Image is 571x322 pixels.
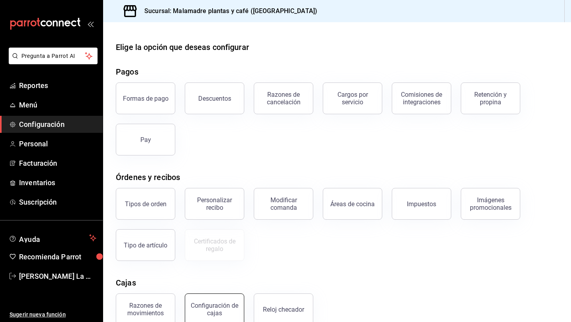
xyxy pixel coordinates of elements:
[392,188,451,220] button: Impuestos
[466,196,515,211] div: Imágenes promocionales
[198,95,231,102] div: Descuentos
[140,136,151,144] div: Pay
[19,138,96,149] span: Personal
[6,57,98,66] a: Pregunta a Parrot AI
[19,197,96,207] span: Suscripción
[461,188,520,220] button: Imágenes promocionales
[190,238,239,253] div: Certificados de regalo
[121,302,170,317] div: Razones de movimientos
[19,233,86,243] span: Ayuda
[330,200,375,208] div: Áreas de cocina
[87,21,94,27] button: open_drawer_menu
[328,91,377,106] div: Cargos por servicio
[138,6,317,16] h3: Sucursal: Malamadre plantas y café ([GEOGRAPHIC_DATA])
[9,48,98,64] button: Pregunta a Parrot AI
[185,82,244,114] button: Descuentos
[19,177,96,188] span: Inventarios
[407,200,436,208] div: Impuestos
[116,171,180,183] div: Órdenes y recibos
[19,271,96,282] span: [PERSON_NAME] La Mantaraya
[254,82,313,114] button: Razones de cancelación
[19,100,96,110] span: Menú
[323,188,382,220] button: Áreas de cocina
[116,66,138,78] div: Pagos
[10,310,96,319] span: Sugerir nueva función
[190,302,239,317] div: Configuración de cajas
[124,241,167,249] div: Tipo de artículo
[116,277,136,289] div: Cajas
[185,229,244,261] button: Certificados de regalo
[254,188,313,220] button: Modificar comanda
[123,95,169,102] div: Formas de pago
[397,91,446,106] div: Comisiones de integraciones
[19,251,96,262] span: Recomienda Parrot
[263,306,304,313] div: Reloj checador
[116,188,175,220] button: Tipos de orden
[461,82,520,114] button: Retención y propina
[19,80,96,91] span: Reportes
[116,229,175,261] button: Tipo de artículo
[21,52,85,60] span: Pregunta a Parrot AI
[323,82,382,114] button: Cargos por servicio
[466,91,515,106] div: Retención y propina
[259,91,308,106] div: Razones de cancelación
[116,82,175,114] button: Formas de pago
[19,119,96,130] span: Configuración
[116,41,249,53] div: Elige la opción que deseas configurar
[185,188,244,220] button: Personalizar recibo
[392,82,451,114] button: Comisiones de integraciones
[19,158,96,169] span: Facturación
[259,196,308,211] div: Modificar comanda
[190,196,239,211] div: Personalizar recibo
[116,124,175,155] button: Pay
[125,200,167,208] div: Tipos de orden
